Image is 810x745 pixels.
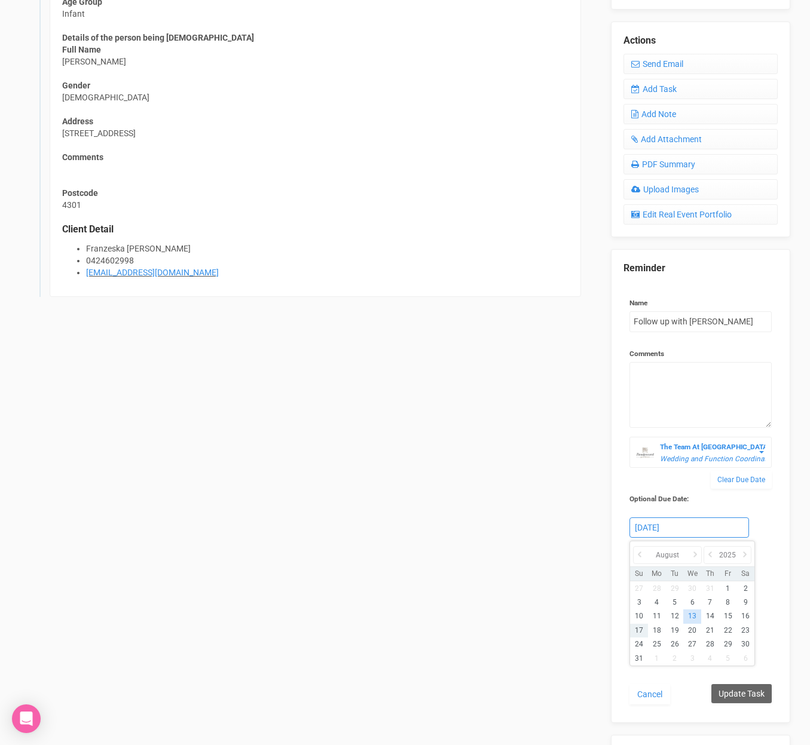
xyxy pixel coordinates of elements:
em: Wedding and Function Coordinator [660,455,773,463]
li: 25 [648,637,666,651]
li: 31 [630,651,648,665]
li: Tu [666,569,684,579]
li: 15 [719,609,737,623]
li: 3 [630,596,648,609]
li: 20 [683,624,701,637]
li: 2 [666,651,684,665]
li: 30 [736,637,754,651]
a: Clear Due Date [711,471,772,489]
strong: Comments [62,152,103,162]
li: 27 [683,637,701,651]
li: 24 [630,637,648,651]
a: Add Task [623,79,778,99]
span: August [656,550,679,560]
li: 22 [719,624,737,637]
li: Th [701,569,719,579]
strong: Gender [62,81,90,90]
li: 21 [701,624,719,637]
a: PDF Summary [623,154,778,174]
a: Send Email [623,54,778,74]
button: The Team At [GEOGRAPHIC_DATA] Wedding and Function Coordinator [629,437,772,468]
li: 1 [648,651,666,665]
a: Cancel [629,684,670,704]
li: 23 [736,624,754,637]
li: 5 [719,651,737,665]
strong: Postcode [62,188,98,198]
a: Edit Real Event Portfolio [623,204,778,225]
strong: Address [62,116,93,126]
strong: The Team At [GEOGRAPHIC_DATA] [660,443,769,451]
li: 6 [736,651,754,665]
li: 28 [701,637,719,651]
li: 17 [630,624,648,637]
legend: Client Detail [62,223,568,237]
div: [DATE] [630,517,748,537]
li: 5 [666,596,684,609]
li: 29 [719,637,737,651]
li: Mo [648,569,666,579]
li: 8 [719,596,737,609]
li: 11 [648,609,666,623]
label: Comments [629,349,772,359]
li: 12 [666,609,684,623]
li: 4 [648,596,666,609]
li: 29 [666,581,684,595]
li: Fr [719,569,737,579]
li: 19 [666,624,684,637]
li: Franzeska [PERSON_NAME] [86,243,568,255]
li: Su [630,569,648,579]
li: 27 [630,581,648,595]
li: 14 [701,609,719,623]
li: 30 [683,581,701,595]
span: [DEMOGRAPHIC_DATA] [62,79,149,103]
li: 16 [736,609,754,623]
li: 18 [648,624,666,637]
strong: Details of the person being [DEMOGRAPHIC_DATA] [62,33,254,42]
li: 6 [683,596,701,609]
li: 3 [683,651,701,665]
li: 31 [701,581,719,595]
li: 9 [736,596,754,609]
li: 13 [683,609,701,623]
a: Upload Images [623,179,778,200]
a: Add Attachment [623,129,778,149]
div: Open Intercom Messenger [12,704,41,733]
label: Optional Due Date: [629,494,749,504]
legend: Reminder [623,262,778,275]
li: 2 [736,581,754,595]
span: [STREET_ADDRESS] [62,115,136,139]
strong: Full Name [62,45,101,54]
legend: Actions [623,34,778,48]
input: Update Task [711,684,772,703]
label: Name [629,298,772,308]
li: 1 [719,581,737,595]
a: Add Note [623,104,778,124]
li: Sa [736,569,754,579]
a: [EMAIL_ADDRESS][DOMAIN_NAME] [86,268,219,277]
li: 4 [701,651,719,665]
li: We [683,569,701,579]
li: 7 [701,596,719,609]
img: BGLogo.jpg [636,444,654,462]
li: 0424602998 [86,255,568,266]
li: 10 [630,609,648,623]
li: 28 [648,581,666,595]
span: 2025 [719,550,736,560]
span: [PERSON_NAME] [62,44,126,68]
li: 26 [666,637,684,651]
